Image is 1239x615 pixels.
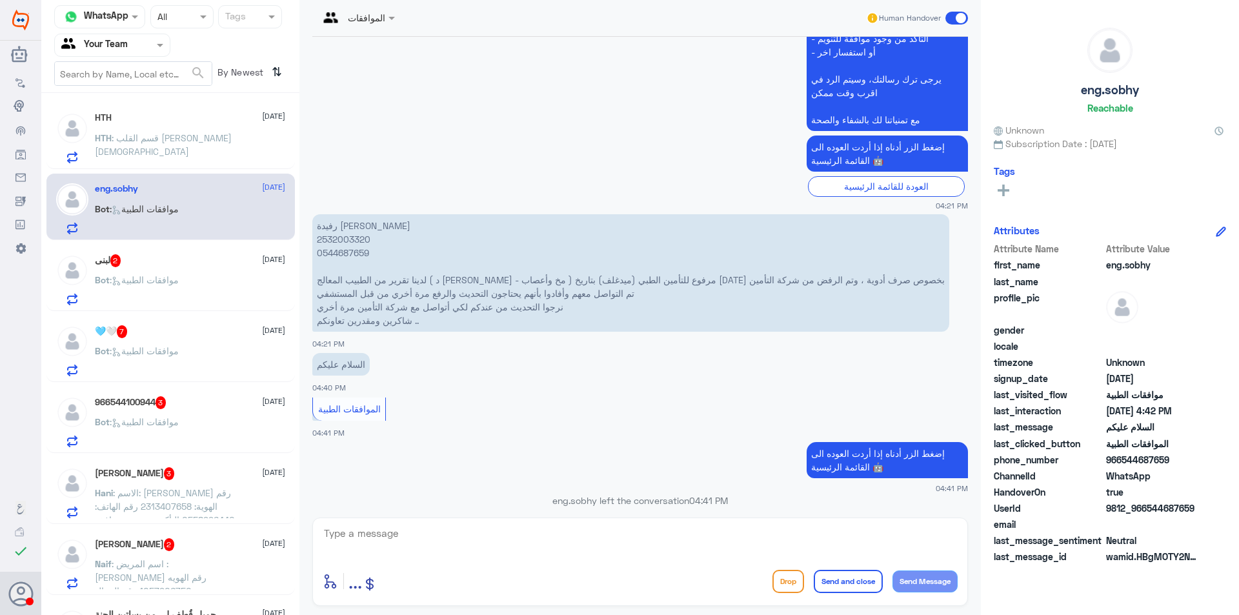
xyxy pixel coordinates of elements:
div: Tags [223,9,246,26]
p: eng.sobhy left the conversation [312,494,968,507]
span: 04:41 PM [689,495,728,506]
span: 9812_966544687659 [1106,501,1200,515]
span: Hani [95,487,113,498]
span: null [1106,323,1200,337]
span: ChannelId [994,469,1103,483]
span: HTH [95,132,112,143]
span: last_clicked_button [994,437,1103,450]
button: Avatar [8,581,33,606]
img: whatsapp.png [61,7,81,26]
span: HandoverOn [994,485,1103,499]
span: الموافقات الطبية [318,403,381,414]
span: [DATE] [262,110,285,122]
h5: 🩵🤍 [95,325,128,338]
i: check [13,543,28,559]
span: Bot [95,416,110,427]
h5: Hani Mohamed [95,467,175,480]
img: defaultAdmin.png [56,254,88,287]
span: 3 [156,396,166,409]
span: eng.sobhy [1106,258,1200,272]
span: null [1106,339,1200,353]
span: : موافقات الطبية [110,274,179,285]
span: [DATE] [262,538,285,549]
span: last_interaction [994,404,1103,418]
h6: Tags [994,165,1015,177]
img: defaultAdmin.png [1106,291,1138,323]
p: 5/9/2025, 4:40 PM [312,353,370,376]
span: الموافقات الطبية [1106,437,1200,450]
span: Unknown [1106,356,1200,369]
input: Search by Name, Local etc… [55,62,212,85]
h5: Naif Alabsi [95,538,175,551]
span: 2 [110,254,121,267]
h5: 966544100944 [95,396,166,409]
img: yourTeam.svg [61,35,81,55]
span: : موافقات الطبية [110,345,179,356]
span: last_message_id [994,550,1103,563]
button: ... [348,567,362,596]
span: Bot [95,203,110,214]
img: defaultAdmin.png [56,467,88,499]
span: 2 [1106,469,1200,483]
div: العودة للقائمة الرئيسية [808,176,965,196]
span: true [1106,485,1200,499]
span: [DATE] [262,254,285,265]
span: gender [994,323,1103,337]
span: timezone [994,356,1103,369]
img: defaultAdmin.png [56,396,88,428]
img: defaultAdmin.png [1088,28,1132,72]
span: UserId [994,501,1103,515]
span: 0 [1106,534,1200,547]
span: Bot [95,274,110,285]
h5: HTH [95,112,112,123]
img: defaultAdmin.png [56,538,88,570]
span: 04:21 PM [312,339,345,348]
span: last_name [994,275,1103,288]
p: 5/9/2025, 4:21 PM [807,136,968,172]
img: defaultAdmin.png [56,325,88,358]
button: Send Message [892,570,958,592]
button: Drop [772,570,804,593]
p: 5/9/2025, 4:21 PM [312,214,949,332]
span: Subscription Date : [DATE] [994,137,1226,150]
h5: eng.sobhy [1081,83,1139,97]
span: السلام عليكم [1106,420,1200,434]
span: 7 [117,325,128,338]
span: [DATE] [262,467,285,478]
span: phone_number [994,453,1103,467]
img: defaultAdmin.png [56,183,88,216]
span: 2 [164,538,175,551]
span: first_name [994,258,1103,272]
span: wamid.HBgMOTY2NTQ0Njg3NjU5FQIAEhggMzY2N0VBRjU0OTZCQkQ1NDFCMTIzNzMzRUQwN0VCNTMA [1106,550,1200,563]
span: Human Handover [879,12,941,24]
span: Unknown [994,123,1044,137]
button: Send and close [814,570,883,593]
span: profile_pic [994,291,1103,321]
span: Attribute Name [994,242,1103,256]
span: 04:21 PM [936,200,968,211]
span: ... [348,569,362,592]
span: Bot [95,345,110,356]
span: email [994,518,1103,531]
span: [DATE] [262,325,285,336]
span: 04:41 PM [312,428,345,437]
span: search [190,65,206,81]
span: Attribute Value [1106,242,1200,256]
span: last_message [994,420,1103,434]
h6: Attributes [994,225,1040,236]
span: 2025-09-04T21:06:32.427Z [1106,372,1200,385]
span: : موافقات الطبية [110,203,179,214]
span: [DATE] [262,181,285,193]
img: Widebot Logo [12,10,29,30]
span: locale [994,339,1103,353]
span: [DATE] [262,396,285,407]
img: defaultAdmin.png [56,112,88,145]
span: last_message_sentiment [994,534,1103,547]
span: last_visited_flow [994,388,1103,401]
span: 04:41 PM [936,483,968,494]
span: signup_date [994,372,1103,385]
p: 5/9/2025, 4:41 PM [807,442,968,478]
span: : الاسم: [PERSON_NAME] رقم الهوية: 2313407658 رقم الهاتف: 0558996440 التأكد من وجود موافقة في عيا... [95,487,235,539]
span: By Newest [212,61,267,87]
span: موافقات الطبية [1106,388,1200,401]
